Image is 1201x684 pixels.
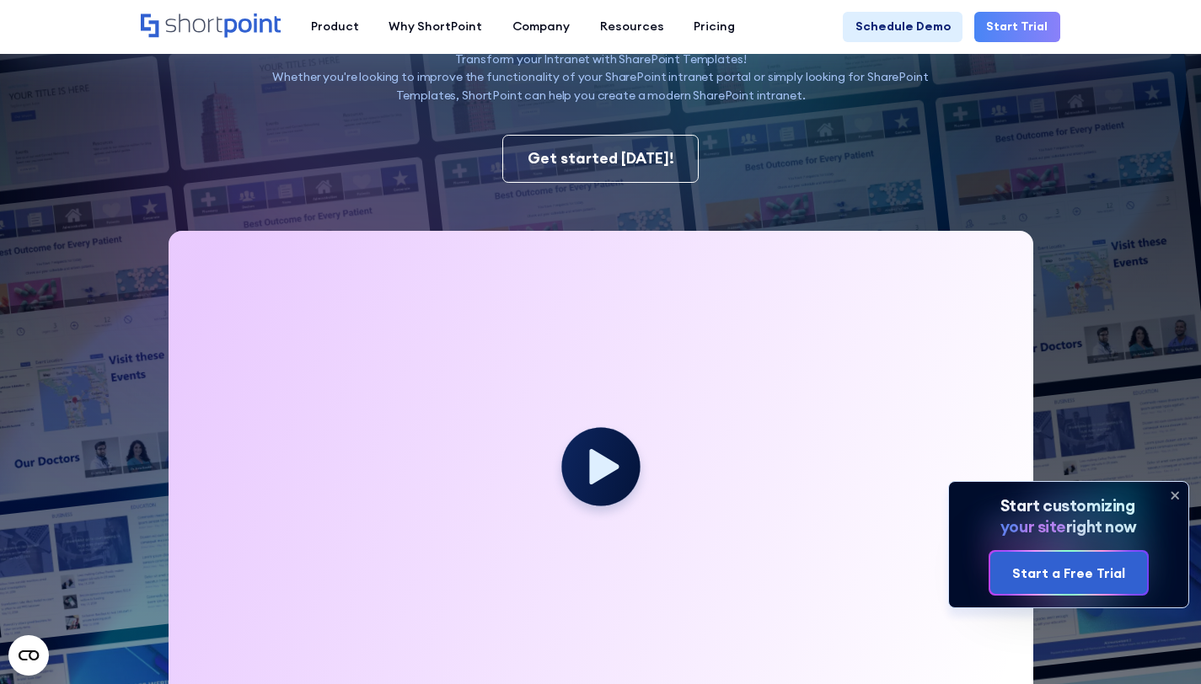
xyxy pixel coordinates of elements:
a: Resources [585,12,679,42]
a: Why ShortPoint [374,12,498,42]
div: Why ShortPoint [389,18,482,35]
div: Product [311,18,359,35]
div: Resources [600,18,664,35]
div: Pricing [694,18,735,35]
div: Company [512,18,570,35]
a: Pricing [678,12,750,42]
div: Get started [DATE]! [528,147,674,170]
a: Product [296,12,374,42]
a: Get started [DATE]! [502,135,699,183]
p: Transform your Intranet with SharePoint Templates! Whether you're looking to improve the function... [249,51,952,104]
a: Company [497,12,585,42]
div: Start a Free Trial [1012,563,1125,583]
a: Start a Free Trial [990,552,1146,594]
a: Home [141,13,281,40]
button: Open CMP widget [8,635,49,676]
a: Schedule Demo [843,12,962,42]
a: Start Trial [974,12,1060,42]
iframe: Chat Widget [1117,603,1201,684]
